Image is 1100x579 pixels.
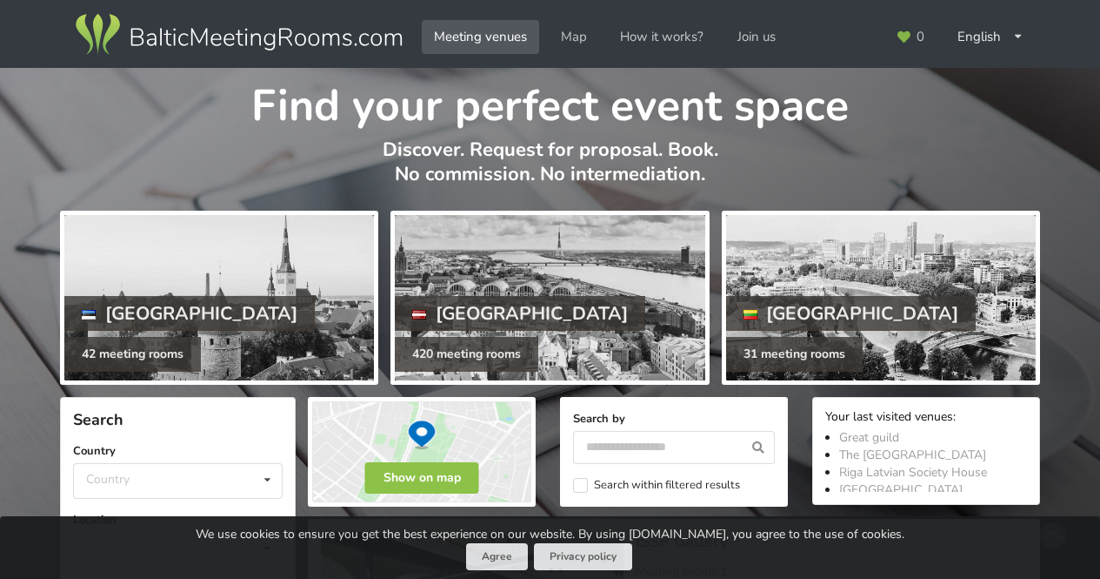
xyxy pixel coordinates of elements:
h1: Find your perfect event space [60,68,1040,134]
a: Great guild [839,429,899,446]
a: [GEOGRAPHIC_DATA] 31 meeting rooms [722,211,1040,385]
span: 0 [917,30,924,44]
button: Agree [466,543,528,570]
img: Baltic Meeting Rooms [72,10,405,59]
div: 420 meeting rooms [395,337,538,372]
div: [GEOGRAPHIC_DATA] [395,296,645,331]
a: Riga Latvian Society House [839,464,987,481]
div: English [945,20,1036,54]
img: Show on map [308,397,536,507]
a: How it works? [608,20,716,54]
label: Location [73,511,283,529]
p: Discover. Request for proposal. Book. No commission. No intermediation. [60,138,1040,205]
div: 31 meeting rooms [726,337,863,372]
span: Search [73,409,123,430]
div: Your last visited venues: [825,410,1027,427]
a: [GEOGRAPHIC_DATA] [839,481,963,498]
div: Country [86,472,130,487]
a: Meeting venues [422,20,539,54]
a: Privacy policy [534,543,632,570]
div: [GEOGRAPHIC_DATA] [64,296,315,331]
a: The [GEOGRAPHIC_DATA] [839,447,986,463]
div: [GEOGRAPHIC_DATA] [726,296,977,331]
button: Show on map [365,462,479,494]
a: [GEOGRAPHIC_DATA] 420 meeting rooms [390,211,709,385]
a: [GEOGRAPHIC_DATA] 42 meeting rooms [60,211,378,385]
a: Map [549,20,599,54]
label: Search by [573,410,775,428]
a: Join us [725,20,788,54]
label: Search within filtered results [573,478,740,493]
div: 42 meeting rooms [64,337,201,372]
label: Country [73,442,283,460]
